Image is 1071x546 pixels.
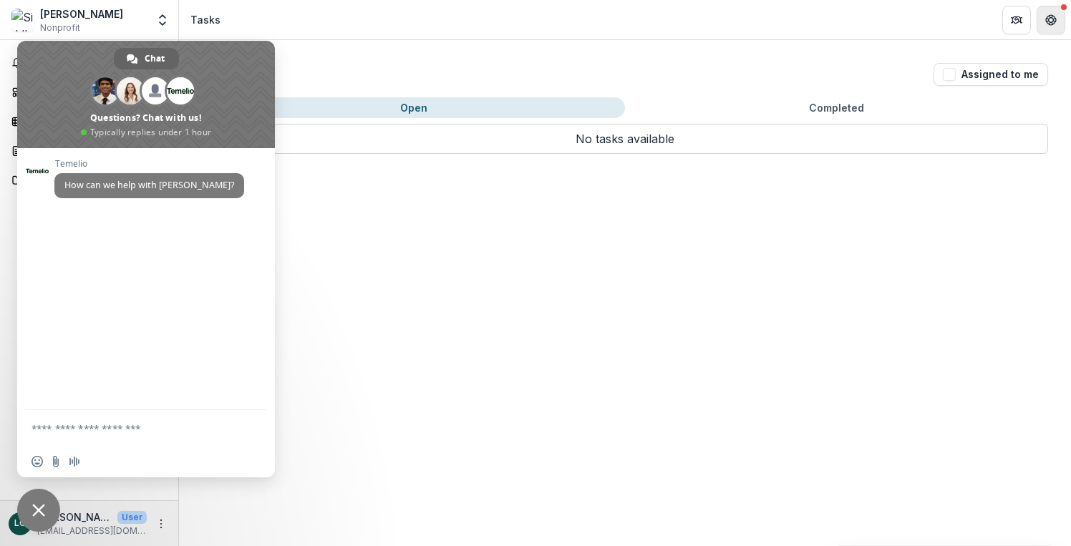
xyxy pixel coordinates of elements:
button: Completed [625,97,1048,118]
button: Get Help [1037,6,1065,34]
button: Notifications [6,52,173,74]
span: Temelio [54,159,244,169]
p: [PERSON_NAME] [37,510,112,525]
span: How can we help with [PERSON_NAME]? [64,179,234,191]
a: Dashboard [6,80,173,104]
p: No tasks available [202,124,1048,154]
div: Tasks [190,12,220,27]
span: Audio message [69,456,80,467]
p: User [117,511,147,524]
div: Chat [114,48,179,69]
div: Close chat [17,489,60,532]
img: Siddhartha V. Shah [11,9,34,31]
span: Send a file [50,456,62,467]
button: Open [202,97,625,118]
button: Partners [1002,6,1031,34]
div: [PERSON_NAME] [40,6,123,21]
a: Proposals [6,139,173,162]
button: Assigned to me [934,63,1048,86]
span: Insert an emoji [31,456,43,467]
a: Documents [6,168,173,192]
nav: breadcrumb [185,9,226,30]
button: More [152,515,170,532]
p: [EMAIL_ADDRESS][DOMAIN_NAME] [37,525,147,537]
span: Chat [145,48,165,69]
span: Nonprofit [40,21,80,34]
div: Lisa Crossman [14,519,26,528]
a: Tasks [6,109,173,133]
textarea: Compose your message... [31,422,229,435]
button: Open entity switcher [152,6,173,34]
